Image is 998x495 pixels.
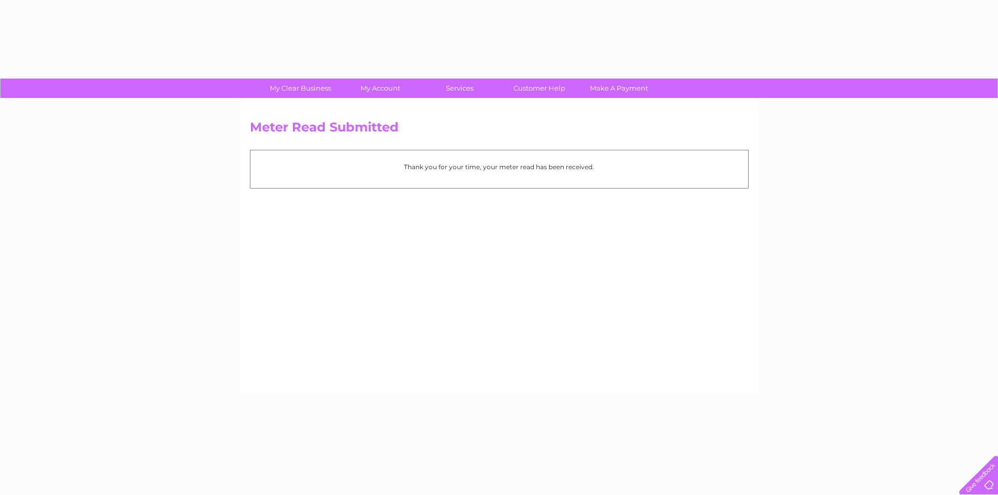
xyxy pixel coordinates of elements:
[576,79,662,98] a: Make A Payment
[250,120,749,140] h2: Meter Read Submitted
[496,79,583,98] a: Customer Help
[256,162,743,172] p: Thank you for your time, your meter read has been received.
[257,79,344,98] a: My Clear Business
[337,79,423,98] a: My Account
[416,79,503,98] a: Services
